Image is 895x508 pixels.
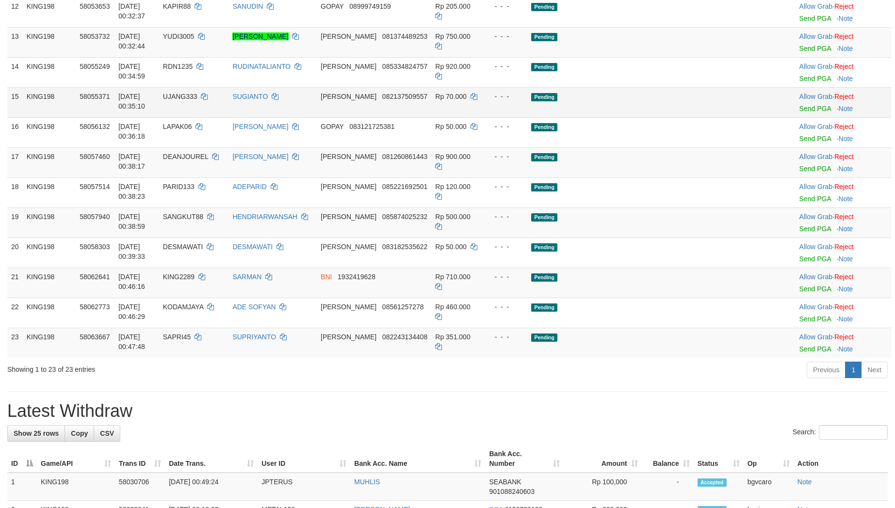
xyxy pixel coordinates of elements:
span: Copy 082243134408 to clipboard [382,333,427,341]
span: Copy 08561257278 to clipboard [382,303,424,311]
span: [PERSON_NAME] [321,93,376,100]
span: Pending [531,213,557,222]
a: Allow Grab [799,213,832,221]
span: 58055371 [80,93,110,100]
span: [DATE] 00:38:17 [118,153,145,170]
span: Copy 1932419628 to clipboard [338,273,375,281]
div: - - - [487,212,523,222]
span: Copy 083121725381 to clipboard [349,123,394,130]
a: MUHLIS [354,478,380,486]
a: Note [839,15,853,22]
span: [PERSON_NAME] [321,243,376,251]
a: Reject [834,213,854,221]
td: · [796,27,891,57]
div: - - - [487,152,523,161]
span: [PERSON_NAME] [321,183,376,190]
a: Note [839,255,853,263]
a: Allow Grab [799,303,832,311]
a: Allow Grab [799,63,832,70]
span: 58053653 [80,2,110,10]
span: Pending [531,273,557,282]
span: Rp 205.000 [435,2,470,10]
input: Search: [819,425,888,440]
span: 58053732 [80,32,110,40]
a: Next [861,362,888,378]
span: Accepted [698,478,727,487]
td: · [796,57,891,87]
a: Note [839,225,853,233]
td: · [796,207,891,238]
th: Bank Acc. Number: activate to sort column ascending [485,445,563,473]
label: Search: [793,425,888,440]
a: Reject [834,333,854,341]
a: HENDRIARWANSAH [232,213,297,221]
span: Rp 750.000 [435,32,470,40]
td: 15 [7,87,23,117]
span: GOPAY [321,123,343,130]
span: [DATE] 00:35:10 [118,93,145,110]
a: Reject [834,93,854,100]
a: Reject [834,63,854,70]
th: User ID: activate to sort column ascending [258,445,350,473]
a: Allow Grab [799,333,832,341]
span: Copy 081260861443 to clipboard [382,153,427,160]
th: Amount: activate to sort column ascending [564,445,642,473]
div: - - - [487,272,523,282]
span: · [799,183,834,190]
div: - - - [487,62,523,71]
span: YUDI3005 [163,32,195,40]
span: 58057460 [80,153,110,160]
span: Rp 351.000 [435,333,470,341]
div: - - - [487,1,523,11]
span: Rp 120.000 [435,183,470,190]
a: Note [839,105,853,112]
span: LAPAK06 [163,123,192,130]
a: Note [839,315,853,323]
span: · [799,2,834,10]
span: Pending [531,33,557,41]
a: Allow Grab [799,123,832,130]
a: Note [839,135,853,143]
a: RUDINATALIANTO [232,63,291,70]
td: 13 [7,27,23,57]
td: · [796,177,891,207]
span: Copy 082137509557 to clipboard [382,93,427,100]
span: GOPAY [321,2,343,10]
a: Allow Grab [799,243,832,251]
a: Send PGA [799,75,831,82]
a: Note [839,285,853,293]
a: ADE SOFYAN [232,303,276,311]
span: · [799,63,834,70]
td: JPTERUS [258,473,350,501]
th: Balance: activate to sort column ascending [642,445,694,473]
span: Copy 085874025232 to clipboard [382,213,427,221]
a: Send PGA [799,15,831,22]
span: Rp 500.000 [435,213,470,221]
a: Send PGA [799,285,831,293]
td: KING198 [23,117,76,147]
span: · [799,243,834,251]
a: Send PGA [799,195,831,203]
span: DEANJOUREL [163,153,209,160]
div: - - - [487,242,523,252]
a: Allow Grab [799,2,832,10]
td: · [796,87,891,117]
span: [DATE] 00:36:18 [118,123,145,140]
td: 16 [7,117,23,147]
td: bgvcaro [744,473,794,501]
span: Pending [531,333,557,342]
div: - - - [487,302,523,312]
span: 58056132 [80,123,110,130]
div: - - - [487,32,523,41]
span: Copy 085221692501 to clipboard [382,183,427,190]
span: Pending [531,123,557,131]
span: Copy 901088240603 to clipboard [489,488,534,495]
a: Send PGA [799,225,831,233]
a: SUGIANTO [232,93,268,100]
th: Action [794,445,888,473]
span: KAPIR88 [163,2,191,10]
span: · [799,93,834,100]
span: Rp 70.000 [435,93,467,100]
div: - - - [487,182,523,191]
td: - [642,473,694,501]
